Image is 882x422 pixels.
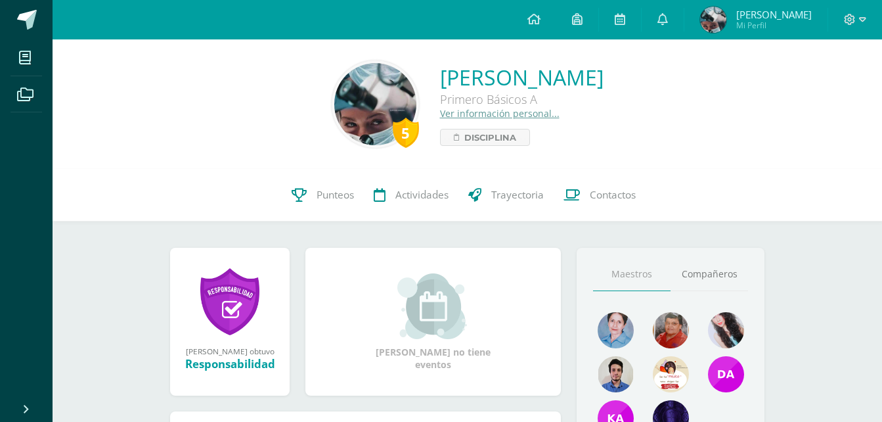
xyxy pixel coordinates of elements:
span: Punteos [317,188,354,202]
img: 0a83006dfe9e21137f812e8b2ecdf547.png [700,7,726,33]
span: Contactos [590,188,636,202]
span: Disciplina [464,129,516,145]
div: 5 [393,118,419,148]
span: Actividades [395,188,449,202]
a: Actividades [364,169,458,222]
a: Ver información personal... [440,107,560,120]
img: event_small.png [397,273,469,339]
img: 3b19b24bf65429e0bae9bc5e391358da.png [598,312,634,348]
span: Trayectoria [491,188,544,202]
div: Primero Básicos A [440,91,604,107]
a: [PERSON_NAME] [440,63,604,91]
a: Trayectoria [458,169,554,222]
span: [PERSON_NAME] [736,8,812,21]
div: [PERSON_NAME] obtuvo [183,346,276,356]
a: Punteos [282,169,364,222]
img: 2218800e6aff4e6de622fdc7119b9b02.png [334,63,416,145]
a: Maestros [593,258,671,291]
a: Contactos [554,169,646,222]
img: 18063a1d57e86cae316d13b62bda9887.png [708,312,744,348]
img: 8ad4561c845816817147f6c4e484f2e8.png [653,312,689,348]
a: Disciplina [440,129,530,146]
div: Responsabilidad [183,356,276,371]
img: 7c77fd53c8e629aab417004af647256c.png [708,356,744,392]
img: 2dffed587003e0fc8d85a787cd9a4a0a.png [598,356,634,392]
img: 6abeb608590446332ac9ffeb3d35d2d4.png [653,356,689,392]
span: Mi Perfil [736,20,812,31]
a: Compañeros [671,258,748,291]
div: [PERSON_NAME] no tiene eventos [368,273,499,371]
